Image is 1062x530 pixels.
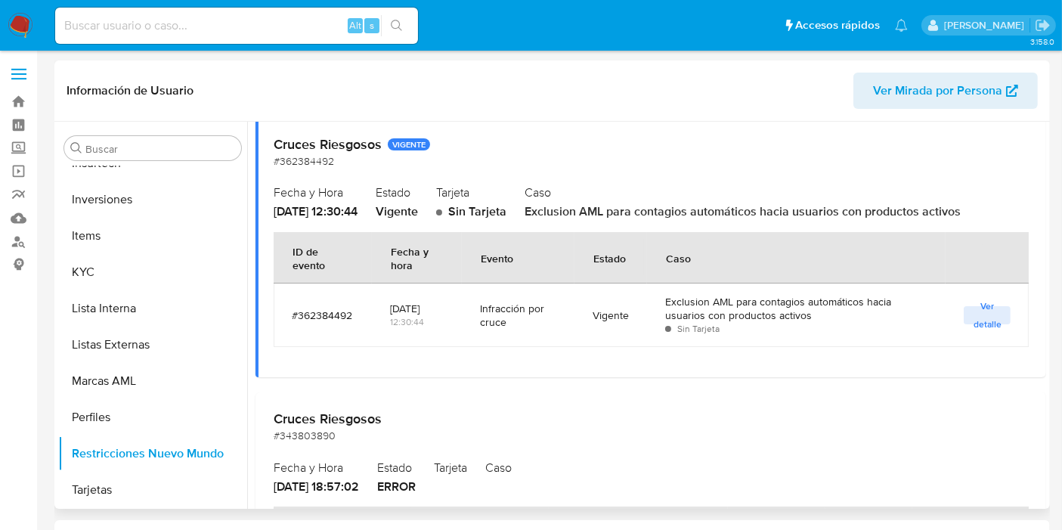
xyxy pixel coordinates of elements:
[58,399,247,435] button: Perfiles
[85,142,235,156] input: Buscar
[349,18,361,33] span: Alt
[58,181,247,218] button: Inversiones
[58,290,247,327] button: Lista Interna
[381,15,412,36] button: search-icon
[1035,17,1051,33] a: Salir
[58,472,247,508] button: Tarjetas
[944,18,1029,33] p: belen.palamara@mercadolibre.com
[58,327,247,363] button: Listas Externas
[58,254,247,290] button: KYC
[853,73,1038,109] button: Ver Mirada por Persona
[55,16,418,36] input: Buscar usuario o caso...
[370,18,374,33] span: s
[58,435,247,472] button: Restricciones Nuevo Mundo
[67,83,194,98] h1: Información de Usuario
[70,142,82,154] button: Buscar
[58,363,247,399] button: Marcas AML
[58,218,247,254] button: Items
[895,19,908,32] a: Notificaciones
[795,17,880,33] span: Accesos rápidos
[873,73,1002,109] span: Ver Mirada por Persona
